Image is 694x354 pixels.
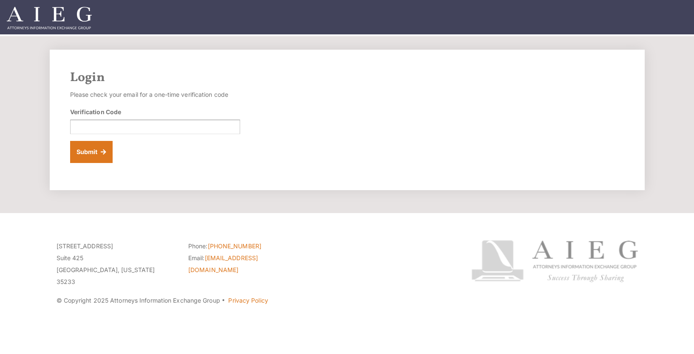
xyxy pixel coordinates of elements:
[471,240,638,282] img: Attorneys Information Exchange Group logo
[221,300,225,304] span: ·
[70,141,113,163] button: Submit
[228,297,268,304] a: Privacy Policy
[57,295,439,306] p: © Copyright 2025 Attorneys Information Exchange Group
[70,107,122,116] label: Verification Code
[70,89,240,101] p: Please check your email for a one-time verification code
[7,7,92,29] img: Attorneys Information Exchange Group
[188,240,307,252] li: Phone:
[208,242,261,250] a: [PHONE_NUMBER]
[70,70,624,85] h2: Login
[188,254,258,273] a: [EMAIL_ADDRESS][DOMAIN_NAME]
[188,252,307,276] li: Email:
[57,240,176,288] p: [STREET_ADDRESS] Suite 425 [GEOGRAPHIC_DATA], [US_STATE] 35233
